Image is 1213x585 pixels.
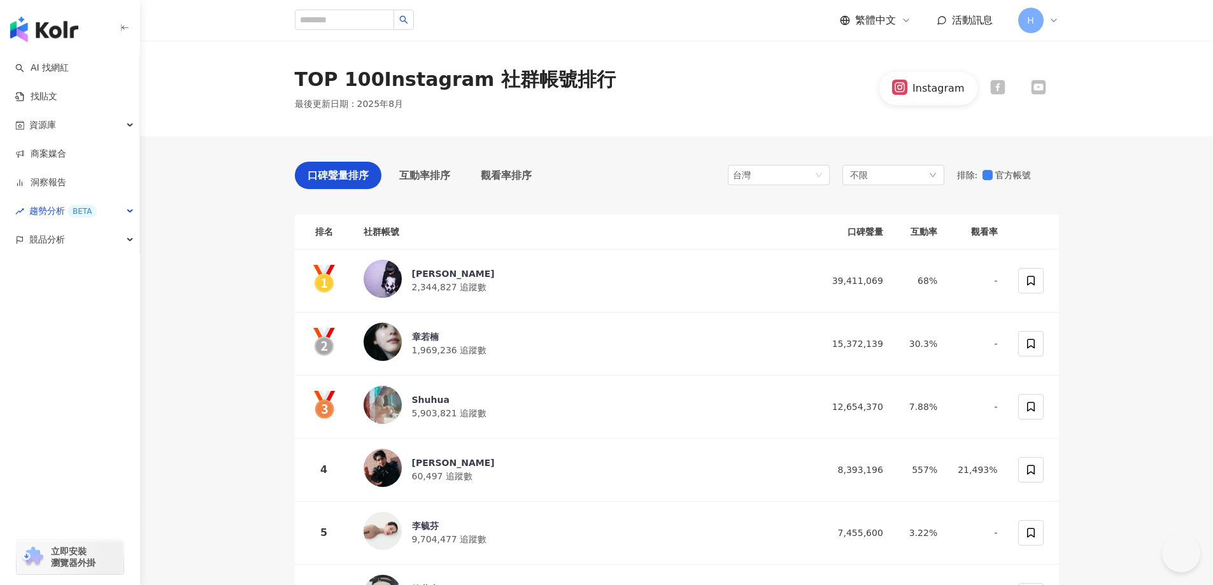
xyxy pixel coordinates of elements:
div: 68% [904,274,937,288]
th: 觀看率 [947,215,1007,250]
a: chrome extension立即安裝 瀏覽器外掛 [17,540,124,574]
td: - [947,250,1007,313]
span: 口碑聲量排序 [308,167,369,183]
img: KOL Avatar [364,512,402,550]
a: 商案媒合 [15,148,66,160]
div: 章若楠 [412,330,487,343]
th: 社群帳號 [353,215,817,250]
div: 12,654,370 [827,400,883,414]
a: 找貼文 [15,90,57,103]
td: - [947,376,1007,439]
div: 30.3% [904,337,937,351]
img: KOL Avatar [364,260,402,298]
span: down [929,171,937,179]
div: 7,455,600 [827,526,883,540]
span: 不限 [850,168,868,182]
img: KOL Avatar [364,323,402,361]
div: 8,393,196 [827,463,883,477]
span: 1,969,236 追蹤數 [412,345,487,355]
div: 台灣 [733,166,774,185]
div: [PERSON_NAME] [412,456,495,469]
th: 口碑聲量 [817,215,893,250]
div: Shuhua [412,393,487,406]
span: 活動訊息 [952,14,993,26]
img: chrome extension [20,547,45,567]
span: 趨勢分析 [29,197,97,225]
span: rise [15,207,24,216]
div: Instagram [912,81,964,95]
iframe: Help Scout Beacon - Open [1162,534,1200,572]
span: 觀看率排序 [481,167,532,183]
img: KOL Avatar [364,449,402,487]
a: KOL Avatar李毓芬9,704,477 追蹤數 [364,512,807,554]
div: 4 [305,462,343,477]
a: KOL Avatar[PERSON_NAME]2,344,827 追蹤數 [364,260,807,302]
img: logo [10,17,78,42]
span: 排除 : [957,170,978,180]
span: 60,497 追蹤數 [412,471,472,481]
a: 洞察報告 [15,176,66,189]
span: search [399,15,408,24]
div: 557% [904,463,937,477]
span: 資源庫 [29,111,56,139]
td: - [947,313,1007,376]
span: H [1027,13,1034,27]
a: KOL Avatar章若楠1,969,236 追蹤數 [364,323,807,365]
a: KOL Avatar[PERSON_NAME]60,497 追蹤數 [364,449,807,491]
th: 互動率 [893,215,947,250]
a: KOL AvatarShuhua5,903,821 追蹤數 [364,386,807,428]
img: KOL Avatar [364,386,402,424]
div: 39,411,069 [827,274,883,288]
th: 排名 [295,215,353,250]
span: 立即安裝 瀏覽器外掛 [51,546,96,568]
div: TOP 100 Instagram 社群帳號排行 [295,66,616,93]
a: searchAI 找網紅 [15,62,69,74]
div: 李毓芬 [412,519,487,532]
div: 15,372,139 [827,337,883,351]
span: 競品分析 [29,225,65,254]
span: 互動率排序 [399,167,450,183]
p: 最後更新日期 ： 2025年8月 [295,98,404,111]
div: [PERSON_NAME] [412,267,495,280]
td: - [947,502,1007,565]
div: 7.88% [904,400,937,414]
span: 9,704,477 追蹤數 [412,534,487,544]
div: BETA [67,205,97,218]
div: 3.22% [904,526,937,540]
span: 繁體中文 [855,13,896,27]
div: 5 [305,525,343,540]
span: 5,903,821 追蹤數 [412,408,487,418]
span: 官方帳號 [993,168,1036,182]
div: 21,493% [958,463,997,477]
span: 2,344,827 追蹤數 [412,282,487,292]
